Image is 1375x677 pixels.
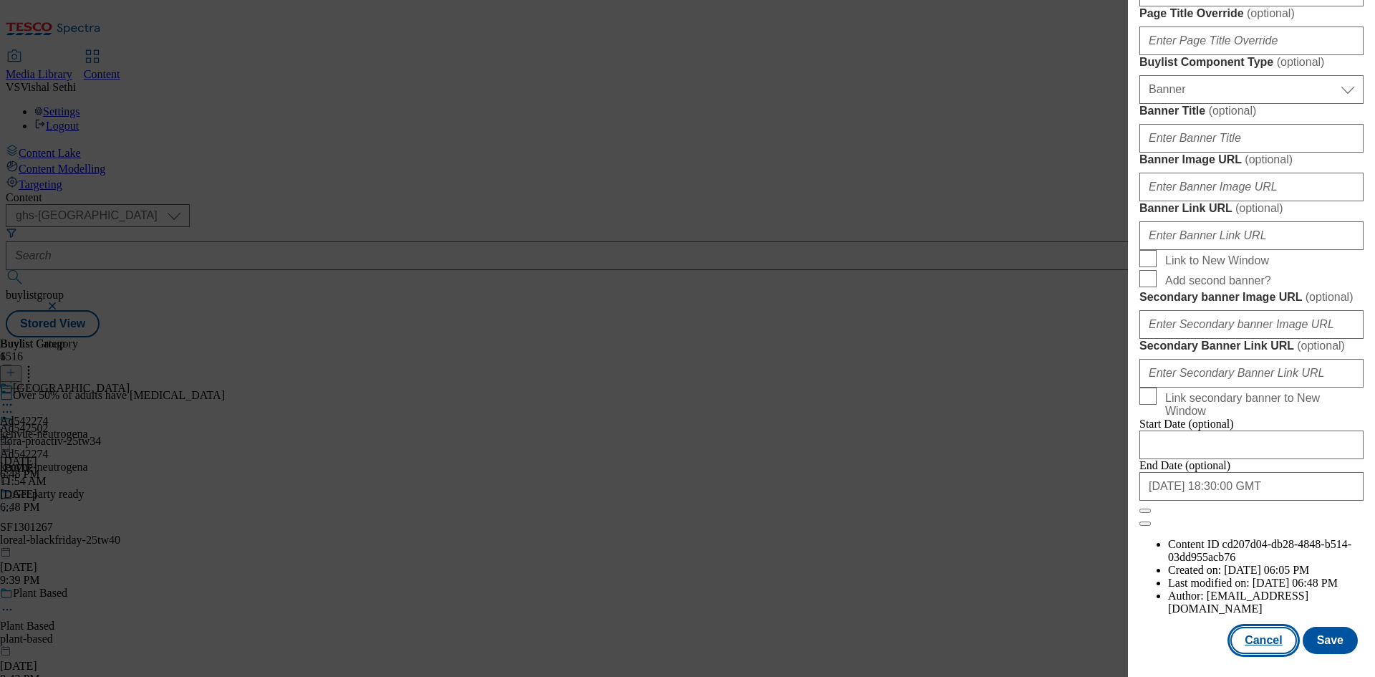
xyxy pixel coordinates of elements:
span: Link to New Window [1165,254,1269,267]
span: End Date (optional) [1139,459,1230,471]
button: Cancel [1230,627,1296,654]
span: ( optional ) [1209,105,1257,117]
label: Banner Title [1139,104,1364,118]
span: ( optional ) [1277,56,1325,68]
li: Author: [1168,590,1364,615]
span: ( optional ) [1306,291,1354,303]
input: Enter Page Title Override [1139,27,1364,55]
span: Link secondary banner to New Window [1165,392,1358,418]
label: Secondary Banner Link URL [1139,339,1364,353]
label: Secondary banner Image URL [1139,290,1364,304]
button: Close [1139,509,1151,513]
input: Enter Banner Link URL [1139,221,1364,250]
span: [DATE] 06:48 PM [1253,577,1338,589]
span: Start Date (optional) [1139,418,1234,430]
input: Enter Secondary Banner Link URL [1139,359,1364,388]
li: Last modified on: [1168,577,1364,590]
input: Enter Banner Title [1139,124,1364,153]
button: Save [1303,627,1358,654]
span: [EMAIL_ADDRESS][DOMAIN_NAME] [1168,590,1308,615]
input: Enter Secondary banner Image URL [1139,310,1364,339]
li: Created on: [1168,564,1364,577]
input: Enter Date [1139,431,1364,459]
span: cd207d04-db28-4848-b514-03dd955acb76 [1168,538,1351,563]
li: Content ID [1168,538,1364,564]
label: Banner Link URL [1139,201,1364,216]
span: ( optional ) [1245,153,1293,165]
label: Buylist Component Type [1139,55,1364,69]
input: Enter Date [1139,472,1364,501]
span: ( optional ) [1235,202,1283,214]
span: ( optional ) [1247,7,1295,19]
label: Page Title Override [1139,6,1364,21]
span: Add second banner? [1165,274,1271,287]
input: Enter Banner Image URL [1139,173,1364,201]
span: ( optional ) [1297,340,1345,352]
label: Banner Image URL [1139,153,1364,167]
span: [DATE] 06:05 PM [1224,564,1309,576]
